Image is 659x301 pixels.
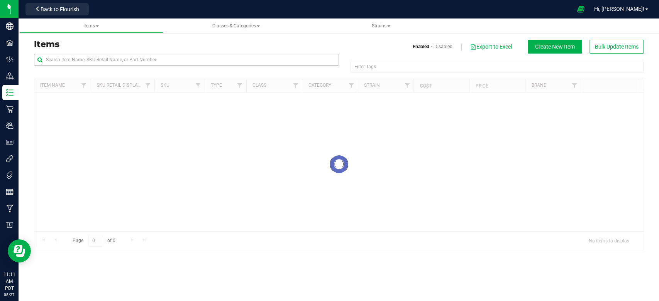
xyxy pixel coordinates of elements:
button: Back to Flourish [25,3,89,15]
p: 08/27 [3,292,15,298]
inline-svg: Inventory [6,89,14,96]
inline-svg: Manufacturing [6,205,14,212]
inline-svg: Users [6,122,14,129]
input: Search Item Name, SKU Retail Name, or Part Number [34,54,339,66]
inline-svg: Facilities [6,39,14,47]
p: 11:11 AM PDT [3,271,15,292]
iframe: Resource center [8,239,31,262]
inline-svg: User Roles [6,138,14,146]
span: Items [83,23,99,29]
span: Strains [372,23,390,29]
button: Create New Item [528,40,582,54]
inline-svg: Billing [6,221,14,229]
button: Export to Excel [470,40,512,53]
button: Bulk Update Items [590,40,644,54]
inline-svg: Integrations [6,155,14,163]
span: Bulk Update Items [595,44,639,50]
inline-svg: Company [6,22,14,30]
span: Open Ecommerce Menu [572,2,589,17]
h3: Items [34,40,333,49]
a: Disabled [434,43,452,50]
inline-svg: Configuration [6,55,14,63]
span: Back to Flourish [41,6,79,12]
inline-svg: Retail [6,105,14,113]
inline-svg: Distribution [6,72,14,80]
span: Create New Item [535,44,575,50]
inline-svg: Tags [6,172,14,179]
span: Hi, [PERSON_NAME]! [594,6,644,12]
a: Enabled [413,43,429,50]
inline-svg: Reports [6,188,14,196]
span: Classes & Categories [212,23,260,29]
